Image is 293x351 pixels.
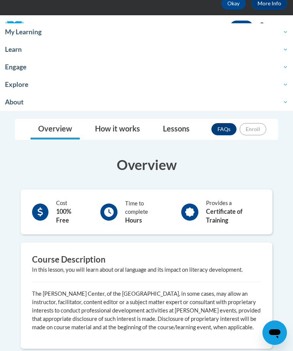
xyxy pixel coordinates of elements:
[230,21,253,33] button: Account Settings
[56,208,71,224] b: 100% Free
[31,119,80,139] a: Overview
[5,45,288,54] span: Learn
[32,290,261,332] p: The [PERSON_NAME] Center, of the [GEOGRAPHIC_DATA], in some cases, may allow an instructor, facil...
[211,123,237,135] a: FAQs
[5,63,288,72] span: Engage
[240,123,266,135] button: Enroll
[155,119,197,139] a: Lessons
[125,216,142,224] b: Hours
[206,208,243,224] b: Certificate of Training
[32,254,261,266] h3: Course Description
[125,199,164,225] div: Time to complete
[56,199,83,225] div: Cost
[5,80,288,89] span: Explore
[32,266,261,274] div: In this lesson, you will learn about oral language and its impact on literacy development.
[6,21,29,33] img: Logo brand
[5,27,288,37] span: My Learning
[6,21,29,33] a: Cox Campus
[206,199,261,225] div: Provides a
[87,119,148,139] a: How it works
[15,155,278,174] h3: Overview
[262,321,287,345] iframe: Button to launch messaging window
[268,15,287,38] div: Main menu
[5,98,288,107] span: About
[257,21,268,30] button: Search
